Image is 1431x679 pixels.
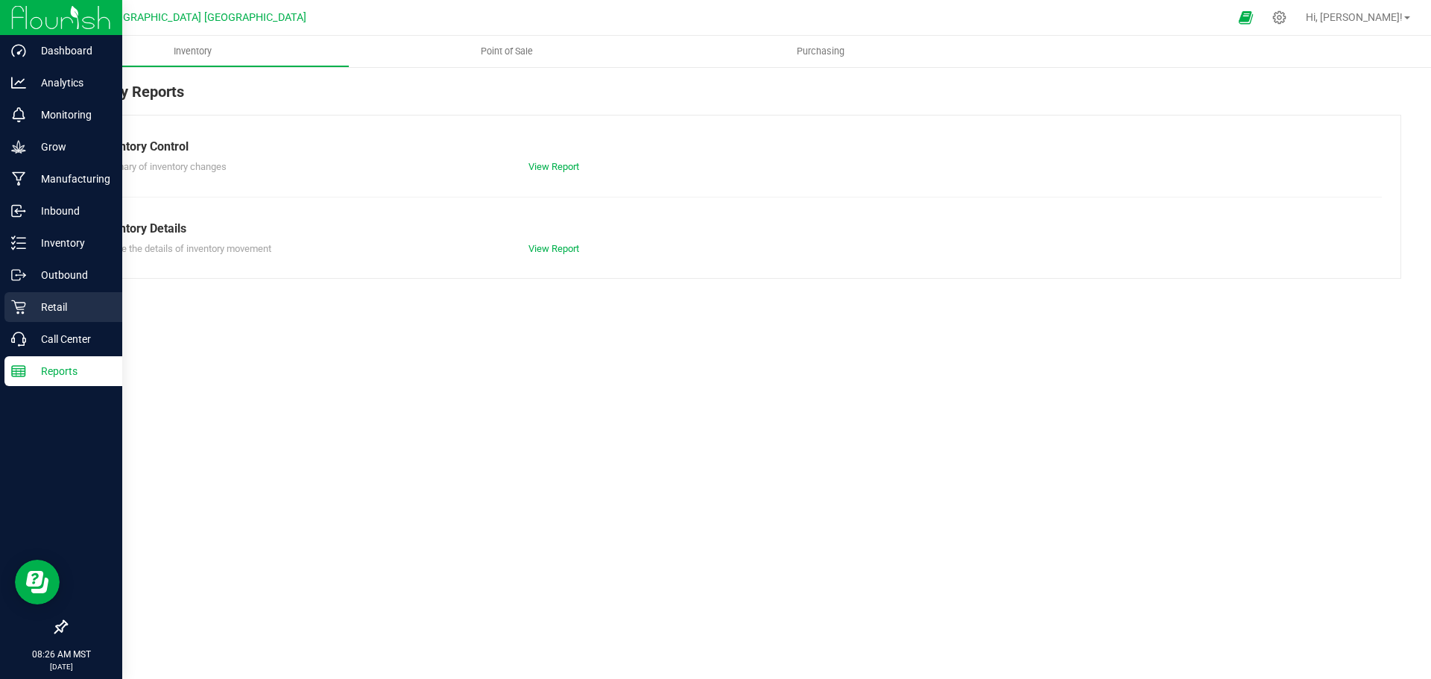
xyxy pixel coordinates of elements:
[11,236,26,250] inline-svg: Inventory
[26,266,116,284] p: Outbound
[96,161,227,172] span: Summary of inventory changes
[11,139,26,154] inline-svg: Grow
[350,36,663,67] a: Point of Sale
[26,362,116,380] p: Reports
[663,36,977,67] a: Purchasing
[26,202,116,220] p: Inbound
[11,75,26,90] inline-svg: Analytics
[7,648,116,661] p: 08:26 AM MST
[26,138,116,156] p: Grow
[26,234,116,252] p: Inventory
[15,560,60,604] iframe: Resource center
[11,107,26,122] inline-svg: Monitoring
[528,161,579,172] a: View Report
[11,300,26,315] inline-svg: Retail
[777,45,865,58] span: Purchasing
[11,171,26,186] inline-svg: Manufacturing
[11,268,26,282] inline-svg: Outbound
[154,45,232,58] span: Inventory
[26,74,116,92] p: Analytics
[96,220,1371,238] div: Inventory Details
[11,332,26,347] inline-svg: Call Center
[26,298,116,316] p: Retail
[36,36,350,67] a: Inventory
[66,80,1401,115] div: Inventory Reports
[1306,11,1403,23] span: Hi, [PERSON_NAME]!
[96,243,271,254] span: Explore the details of inventory movement
[1229,3,1263,32] span: Open Ecommerce Menu
[26,42,116,60] p: Dashboard
[96,138,1371,156] div: Inventory Control
[26,106,116,124] p: Monitoring
[7,661,116,672] p: [DATE]
[528,243,579,254] a: View Report
[11,364,26,379] inline-svg: Reports
[11,43,26,58] inline-svg: Dashboard
[461,45,553,58] span: Point of Sale
[26,330,116,348] p: Call Center
[1270,10,1289,25] div: Manage settings
[11,203,26,218] inline-svg: Inbound
[43,11,306,24] span: [US_STATE][GEOGRAPHIC_DATA] [GEOGRAPHIC_DATA]
[26,170,116,188] p: Manufacturing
